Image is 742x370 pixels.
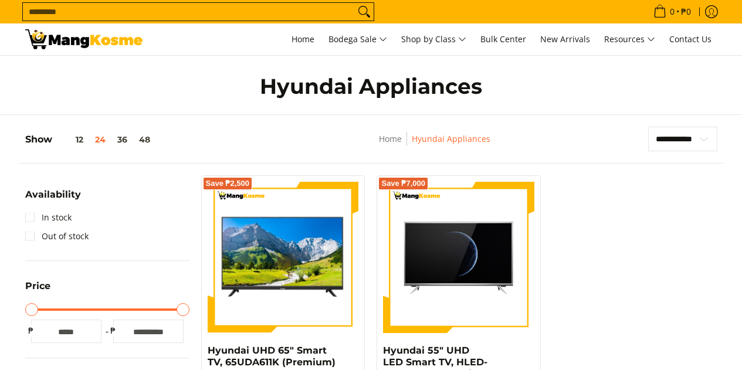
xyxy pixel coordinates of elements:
span: ₱ [25,325,37,337]
img: Hyundai UHD 65" Smart TV, 65UDA611K (Premium) [208,182,359,333]
a: Hyundai UHD 65" Smart TV, 65UDA611K (Premium) [208,345,336,368]
span: Price [25,281,50,291]
button: 36 [111,135,133,144]
a: Contact Us [663,23,717,55]
h1: Hyundai Appliances [143,73,600,100]
span: Home [292,33,314,45]
summary: Open [25,281,50,300]
span: Save ₱7,000 [381,180,425,187]
h5: Show [25,134,156,145]
a: Hyundai Appliances [412,133,490,144]
img: hyundai-ultra-hd-smart-tv-65-inch-full-view-mang-kosme [383,182,534,333]
img: Hyundai Appliances | Mang Kosme [25,29,143,49]
button: 12 [52,135,89,144]
span: ₱ [107,325,119,337]
button: 48 [133,135,156,144]
span: Save ₱2,500 [206,180,250,187]
span: ₱0 [679,8,693,16]
a: Bulk Center [475,23,532,55]
span: Contact Us [669,33,711,45]
a: Shop by Class [395,23,472,55]
a: New Arrivals [534,23,596,55]
nav: Main Menu [154,23,717,55]
span: Availability [25,190,81,199]
span: Shop by Class [401,32,466,47]
button: 24 [89,135,111,144]
span: New Arrivals [540,33,590,45]
button: Search [355,3,374,21]
span: 0 [668,8,676,16]
span: Bulk Center [480,33,526,45]
a: Home [379,133,402,144]
a: Home [286,23,320,55]
a: Out of stock [25,227,89,246]
a: In stock [25,208,72,227]
span: • [650,5,694,18]
nav: Breadcrumbs [295,132,574,158]
a: Resources [598,23,661,55]
span: Bodega Sale [328,32,387,47]
summary: Open [25,190,81,208]
span: Resources [604,32,655,47]
a: Bodega Sale [323,23,393,55]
